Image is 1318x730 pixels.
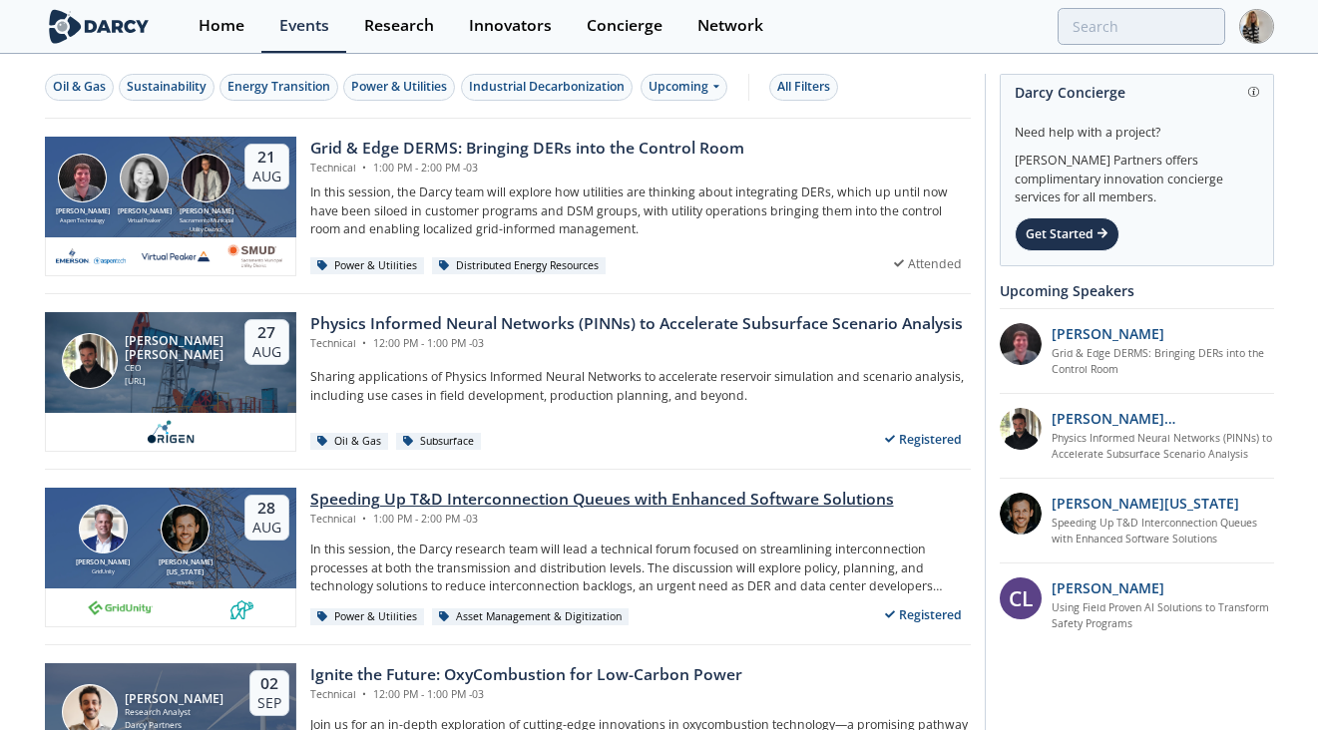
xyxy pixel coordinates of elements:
p: [PERSON_NAME] [1052,323,1164,344]
div: Technical 12:00 PM - 1:00 PM -03 [310,336,963,352]
img: Luigi Montana [161,505,210,553]
div: [PERSON_NAME] [PERSON_NAME] [125,334,226,362]
div: Get Started [1015,217,1119,251]
img: Smud.org.png [225,244,283,268]
a: Grid & Edge DERMS: Bringing DERs into the Control Room [1052,346,1274,378]
div: [PERSON_NAME] Partners offers complimentary innovation concierge services for all members. [1015,142,1259,207]
div: 21 [252,148,281,168]
div: Home [199,18,244,34]
div: Upcoming [641,74,727,101]
div: envelio [155,578,217,586]
div: [PERSON_NAME] [114,206,176,217]
div: GridUnity [72,567,134,575]
span: • [359,687,370,701]
div: Distributed Energy Resources [432,257,607,275]
p: [PERSON_NAME] [1052,577,1164,598]
div: Network [697,18,763,34]
p: In this session, the Darcy team will explore how utilities are thinking about integrating DERs, w... [310,183,971,238]
div: CEO [125,362,226,375]
div: Oil & Gas [53,78,106,96]
div: Virtual Peaker [114,216,176,224]
p: [PERSON_NAME] [PERSON_NAME] [1052,408,1274,429]
div: Grid & Edge DERMS: Bringing DERs into the Control Room [310,137,744,161]
div: Aug [252,168,281,185]
div: Registered [876,427,971,452]
a: Ruben Rodriguez Torrado [PERSON_NAME] [PERSON_NAME] CEO [URL] 27 Aug Physics Informed Neural Netw... [45,312,971,452]
img: 336b6de1-6040-4323-9c13-5718d9811639 [229,595,254,619]
div: Technical 1:00 PM - 2:00 PM -03 [310,161,744,177]
img: information.svg [1248,87,1259,98]
div: [PERSON_NAME] [72,557,134,568]
div: Oil & Gas [310,433,389,451]
button: All Filters [769,74,838,101]
a: Physics Informed Neural Networks (PINNs) to Accelerate Subsurface Scenario Analysis [1052,431,1274,463]
div: Registered [876,602,971,627]
div: Ignite the Future: OxyCombustion for Low-Carbon Power [310,663,742,687]
div: Aug [252,519,281,537]
img: Brenda Chew [120,154,169,202]
p: In this session, the Darcy research team will lead a technical forum focused on streamlining inte... [310,541,971,595]
img: Yevgeniy Postnov [182,154,230,202]
img: 1659894010494-gridunity-wp-logo.png [86,595,156,619]
div: Technical 12:00 PM - 1:00 PM -03 [310,687,742,703]
div: Power & Utilities [310,257,425,275]
div: Energy Transition [227,78,330,96]
div: Upcoming Speakers [1000,273,1274,308]
img: 20112e9a-1f67-404a-878c-a26f1c79f5da [1000,408,1042,450]
div: All Filters [777,78,830,96]
div: Power & Utilities [310,608,425,626]
div: Sep [257,694,281,712]
div: Research [364,18,434,34]
button: Energy Transition [220,74,338,101]
div: Asset Management & Digitization [432,608,630,626]
img: origen.ai.png [141,420,200,444]
div: [PERSON_NAME] [176,206,237,217]
div: Need help with a project? [1015,110,1259,142]
img: Jonathan Curtis [58,154,107,202]
div: Industrial Decarbonization [469,78,625,96]
img: cb84fb6c-3603-43a1-87e3-48fd23fb317a [56,244,126,268]
a: Jonathan Curtis [PERSON_NAME] Aspen Technology Brenda Chew [PERSON_NAME] Virtual Peaker Yevgeniy ... [45,137,971,276]
div: [PERSON_NAME][US_STATE] [155,557,217,578]
button: Industrial Decarbonization [461,74,633,101]
img: 1b183925-147f-4a47-82c9-16eeeed5003c [1000,493,1042,535]
div: Research Analyst [125,706,223,719]
a: Speeding Up T&D Interconnection Queues with Enhanced Software Solutions [1052,516,1274,547]
button: Power & Utilities [343,74,455,101]
div: Attended [885,251,971,276]
div: 02 [257,674,281,694]
div: 28 [252,499,281,519]
div: Physics Informed Neural Networks (PINNs) to Accelerate Subsurface Scenario Analysis [310,312,963,336]
div: Subsurface [396,433,482,451]
div: Concierge [587,18,662,34]
span: • [359,336,370,350]
div: Technical 1:00 PM - 2:00 PM -03 [310,512,894,528]
img: accc9a8e-a9c1-4d58-ae37-132228efcf55 [1000,323,1042,365]
p: [PERSON_NAME][US_STATE] [1052,493,1239,514]
div: Darcy Concierge [1015,75,1259,110]
span: • [359,512,370,526]
a: Using Field Proven AI Solutions to Transform Safety Programs [1052,600,1274,632]
div: [PERSON_NAME] [52,206,114,217]
button: Oil & Gas [45,74,114,101]
div: Events [279,18,329,34]
img: virtual-peaker.com.png [141,244,211,268]
div: Sustainability [127,78,207,96]
button: Sustainability [119,74,215,101]
div: Aspen Technology [52,216,114,224]
div: Sacramento Municipal Utility District. [176,216,237,233]
div: CL [1000,577,1042,619]
img: Ruben Rodriguez Torrado [62,333,118,389]
a: Brian Fitzsimons [PERSON_NAME] GridUnity Luigi Montana [PERSON_NAME][US_STATE] envelio 28 Aug Spe... [45,488,971,627]
img: logo-wide.svg [45,9,154,44]
div: [URL] [125,375,226,388]
div: 27 [252,323,281,343]
div: Innovators [469,18,552,34]
input: Advanced Search [1058,8,1225,45]
div: Speeding Up T&D Interconnection Queues with Enhanced Software Solutions [310,488,894,512]
img: Profile [1239,9,1274,44]
img: Brian Fitzsimons [79,505,128,553]
div: Aug [252,343,281,361]
p: Sharing applications of Physics Informed Neural Networks to accelerate reservoir simulation and s... [310,368,971,405]
span: • [359,161,370,175]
